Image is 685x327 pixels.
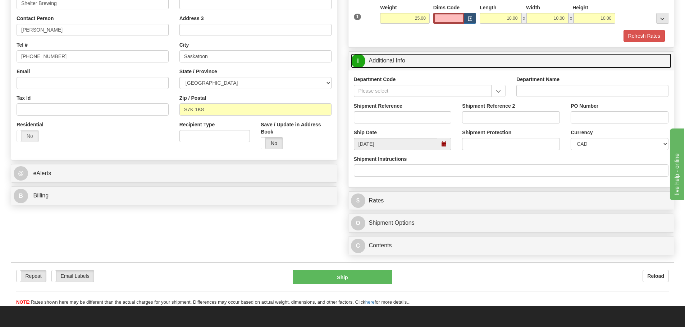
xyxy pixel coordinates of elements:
[52,270,94,282] label: Email Labels
[261,137,283,149] label: No
[365,299,375,305] a: here
[354,14,361,20] span: 1
[351,216,672,230] a: OShipment Options
[351,239,365,253] span: C
[17,94,31,102] label: Tax Id
[14,166,28,181] span: @
[354,85,492,97] input: Please select
[179,41,189,48] label: City
[656,13,668,24] div: ...
[354,76,396,83] label: Department Code
[572,4,588,11] label: Height
[179,121,215,128] label: Recipient Type
[179,94,206,102] label: Zip / Postal
[568,13,574,24] span: x
[516,76,560,83] label: Department Name
[14,166,334,181] a: @ eAlerts
[293,270,392,284] button: Ship
[261,121,331,135] label: Save / Update in Address Book
[351,238,672,253] a: CContents
[11,299,674,306] div: Rates shown here may be different than the actual charges for your shipment. Differences may occu...
[17,68,30,75] label: Email
[354,102,402,109] label: Shipment Reference
[17,121,44,128] label: Residential
[480,4,497,11] label: Length
[16,299,31,305] span: NOTE:
[354,129,377,136] label: Ship Date
[33,170,51,176] span: eAlerts
[14,189,28,203] span: B
[624,30,665,42] button: Refresh Rates
[179,15,204,22] label: Address 3
[351,53,672,68] a: IAdditional Info
[14,188,334,203] a: B Billing
[351,193,365,208] span: $
[647,273,664,279] b: Reload
[571,102,598,109] label: PO Number
[351,216,365,230] span: O
[5,4,67,13] div: live help - online
[17,130,38,142] label: No
[643,270,669,282] button: Reload
[351,193,672,208] a: $Rates
[521,13,526,24] span: x
[571,129,593,136] label: Currency
[179,68,217,75] label: State / Province
[33,192,49,198] span: Billing
[380,4,397,11] label: Weight
[351,54,365,68] span: I
[17,15,54,22] label: Contact Person
[17,41,28,48] label: Tel #
[17,270,46,282] label: Repeat
[668,127,684,200] iframe: chat widget
[433,4,460,11] label: Dims Code
[462,129,511,136] label: Shipment Protection
[354,155,407,163] label: Shipment Instructions
[462,102,515,109] label: Shipment Reference 2
[526,4,540,11] label: Width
